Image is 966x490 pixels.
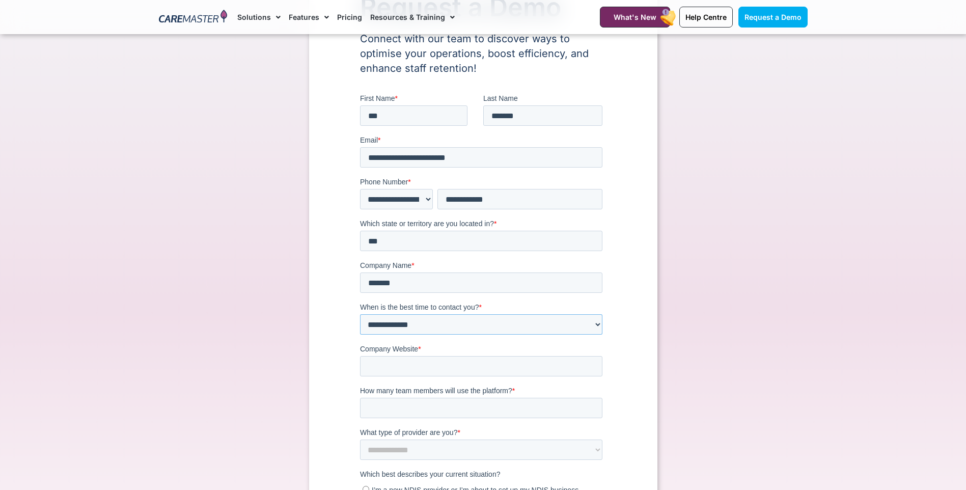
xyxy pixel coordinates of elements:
span: Request a Demo [744,13,802,21]
img: CareMaster Logo [159,10,228,25]
span: What's New [614,13,656,21]
a: Request a Demo [738,7,808,28]
p: Connect with our team to discover ways to optimise your operations, boost efficiency, and enhance... [360,32,606,76]
a: Help Centre [679,7,733,28]
span: Help Centre [685,13,727,21]
a: What's New [600,7,670,28]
